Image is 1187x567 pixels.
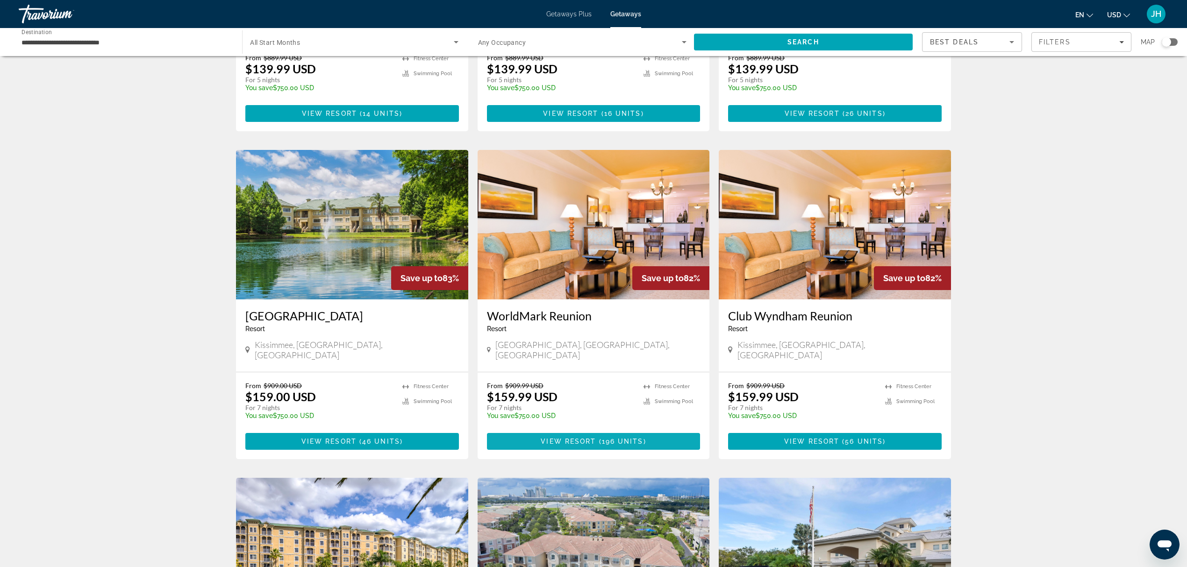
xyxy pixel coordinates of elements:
[487,412,635,419] p: $750.00 USD
[357,110,402,117] span: ( )
[414,56,449,62] span: Fitness Center
[728,105,942,122] button: View Resort(26 units)
[784,438,839,445] span: View Resort
[1031,32,1131,52] button: Filters
[245,309,459,323] a: [GEOGRAPHIC_DATA]
[245,390,316,404] p: $159.00 USD
[478,150,710,299] img: WorldMark Reunion
[414,383,449,390] span: Fitness Center
[840,110,886,117] span: ( )
[255,340,459,360] span: Kissimmee, [GEOGRAPHIC_DATA], [GEOGRAPHIC_DATA]
[487,84,515,92] span: You save
[301,438,357,445] span: View Resort
[487,309,701,323] a: WorldMark Reunion
[596,438,646,445] span: ( )
[487,76,635,84] p: For 5 nights
[363,110,400,117] span: 14 units
[250,39,300,46] span: All Start Months
[487,84,635,92] p: $750.00 USD
[845,110,883,117] span: 26 units
[728,433,942,450] button: View Resort(56 units)
[728,84,932,92] p: $750.00 USD
[19,2,112,26] a: Travorium
[728,325,748,333] span: Resort
[245,62,316,76] p: $139.99 USD
[400,273,443,283] span: Save up to
[1151,9,1161,19] span: JH
[728,309,942,323] a: Club Wyndham Reunion
[728,412,876,419] p: $750.00 USD
[598,110,644,117] span: ( )
[930,36,1014,48] mat-select: Sort by
[728,62,799,76] p: $139.99 USD
[1075,8,1093,21] button: Change language
[546,10,592,18] span: Getaways Plus
[785,110,840,117] span: View Resort
[391,266,468,290] div: 83%
[728,76,932,84] p: For 5 nights
[896,383,931,390] span: Fitness Center
[245,412,393,419] p: $750.00 USD
[610,10,641,18] a: Getaways
[874,266,951,290] div: 82%
[478,39,526,46] span: Any Occupancy
[264,382,302,390] span: $909.00 USD
[728,54,744,62] span: From
[21,37,230,48] input: Select destination
[1039,38,1071,46] span: Filters
[357,438,403,445] span: ( )
[728,382,744,390] span: From
[543,110,598,117] span: View Resort
[245,54,261,62] span: From
[245,433,459,450] button: View Resort(46 units)
[264,54,302,62] span: $889.99 USD
[1107,11,1121,19] span: USD
[245,84,393,92] p: $750.00 USD
[414,398,452,404] span: Swimming Pool
[236,150,468,299] img: Silver Lake Resort
[694,34,913,50] button: Search
[787,38,819,46] span: Search
[487,105,701,122] button: View Resort(16 units)
[737,340,942,360] span: Kissimmee, [GEOGRAPHIC_DATA], [GEOGRAPHIC_DATA]
[1144,4,1168,24] button: User Menu
[245,325,265,333] span: Resort
[728,412,756,419] span: You save
[845,438,883,445] span: 56 units
[1141,35,1155,49] span: Map
[487,382,503,390] span: From
[746,54,785,62] span: $889.99 USD
[719,150,951,299] img: Club Wyndham Reunion
[604,110,641,117] span: 16 units
[487,404,635,412] p: For 7 nights
[1075,11,1084,19] span: en
[642,273,684,283] span: Save up to
[746,382,785,390] span: $909.99 USD
[487,412,515,419] span: You save
[930,38,979,46] span: Best Deals
[487,62,558,76] p: $139.99 USD
[541,438,596,445] span: View Resort
[505,54,543,62] span: $889.99 USD
[245,412,273,419] span: You save
[245,105,459,122] button: View Resort(14 units)
[1107,8,1130,21] button: Change currency
[602,438,644,445] span: 196 units
[655,383,690,390] span: Fitness Center
[487,390,558,404] p: $159.99 USD
[245,84,273,92] span: You save
[245,404,393,412] p: For 7 nights
[839,438,886,445] span: ( )
[728,84,756,92] span: You save
[487,54,503,62] span: From
[505,382,543,390] span: $909.99 USD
